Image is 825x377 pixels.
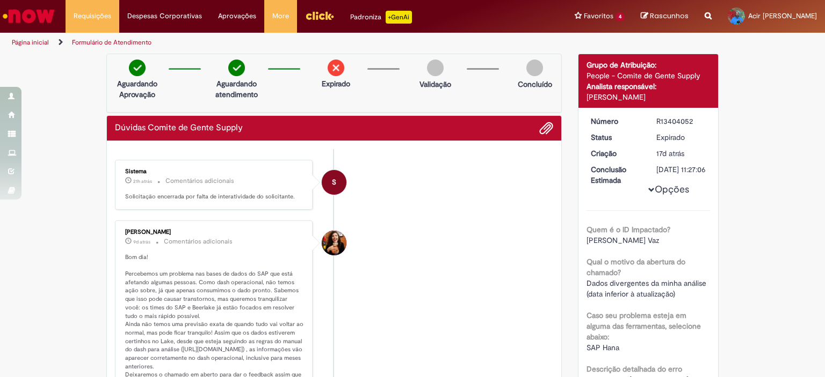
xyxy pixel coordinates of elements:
[328,60,344,76] img: remove.png
[587,257,685,277] b: Qual o motivo da abertura do chamado?
[115,123,243,133] h2: Dúvidas Comite de Gente Supply Histórico de tíquete
[587,92,711,102] div: [PERSON_NAME]
[125,193,304,201] p: Solicitação encerrada por falta de interatividade do solicitante.
[748,11,817,20] span: Acir [PERSON_NAME]
[322,231,346,255] div: Tayna Marcia Teixeira Ferreira
[127,11,202,21] span: Despesas Corporativas
[164,237,233,246] small: Comentários adicionais
[322,170,346,195] div: System
[656,148,706,159] div: 12/08/2025 14:45:16
[584,11,613,21] span: Favoritos
[656,116,706,127] div: R13404052
[129,60,146,76] img: check-circle-green.png
[218,11,256,21] span: Aprovações
[133,239,150,245] span: 9d atrás
[583,164,649,186] dt: Conclusão Estimada
[74,11,111,21] span: Requisições
[419,79,451,90] p: Validação
[587,311,701,342] b: Caso seu problema esteja em alguma das ferramentas, selecione abaixo:
[656,149,684,158] time: 12/08/2025 14:45:16
[133,178,152,184] span: 21h atrás
[587,70,711,81] div: People - Comite de Gente Supply
[133,178,152,184] time: 28/08/2025 14:27:19
[616,12,625,21] span: 4
[72,38,151,47] a: Formulário de Atendimento
[165,176,234,186] small: Comentários adicionais
[539,121,553,135] button: Adicionar anexos
[587,81,711,92] div: Analista responsável:
[656,132,706,143] div: Expirado
[1,5,56,27] img: ServiceNow
[125,168,304,175] div: Sistema
[12,38,49,47] a: Página inicial
[322,78,350,89] p: Expirado
[656,164,706,175] div: [DATE] 11:27:06
[518,79,552,90] p: Concluído
[211,78,263,100] p: Aguardando atendimento
[272,11,289,21] span: More
[656,149,684,158] span: 17d atrás
[125,229,304,235] div: [PERSON_NAME]
[641,11,689,21] a: Rascunhos
[587,343,619,352] span: SAP Hana
[111,78,163,100] p: Aguardando Aprovação
[583,148,649,159] dt: Criação
[305,8,334,24] img: click_logo_yellow_360x200.png
[427,60,444,76] img: img-circle-grey.png
[332,169,336,195] span: S
[650,11,689,21] span: Rascunhos
[228,60,245,76] img: check-circle-green.png
[587,278,708,299] span: Dados divergentes da minha análise (data inferior à atualização)
[587,364,682,374] b: Descrição detalhada do erro
[8,33,542,53] ul: Trilhas de página
[587,225,670,234] b: Quem é o ID Impactado?
[587,235,659,245] span: [PERSON_NAME] Vaz
[350,11,412,24] div: Padroniza
[583,132,649,143] dt: Status
[526,60,543,76] img: img-circle-grey.png
[133,239,150,245] time: 20/08/2025 16:27:19
[386,11,412,24] p: +GenAi
[587,60,711,70] div: Grupo de Atribuição:
[583,116,649,127] dt: Número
